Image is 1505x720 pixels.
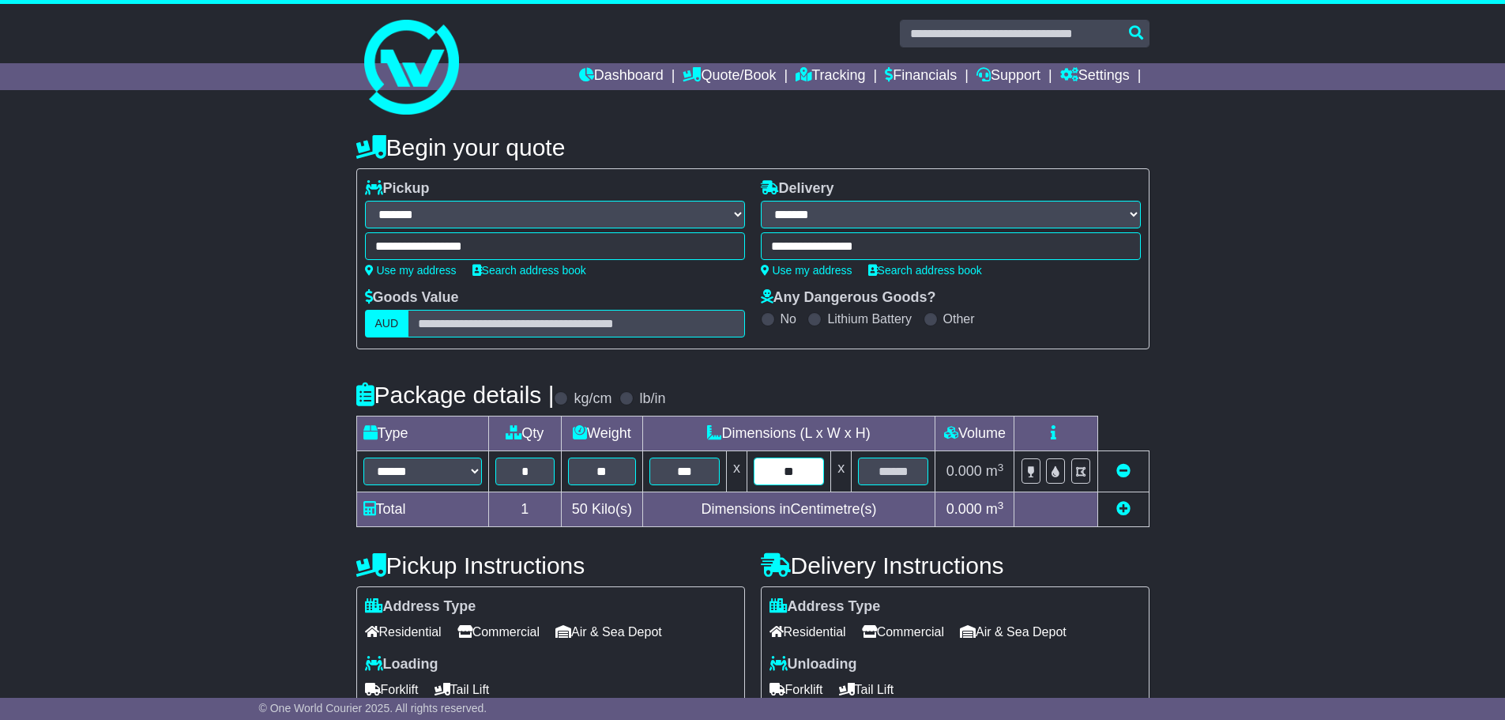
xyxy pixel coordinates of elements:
label: AUD [365,310,409,337]
label: Unloading [769,656,857,673]
td: x [831,451,852,492]
span: Residential [769,620,846,644]
a: Support [976,63,1040,90]
h4: Delivery Instructions [761,552,1149,579]
span: m [986,463,1004,479]
label: kg/cm [574,390,611,408]
span: Tail Lift [839,677,894,702]
td: 1 [488,492,562,527]
td: Volume [935,417,1014,451]
span: 0.000 [946,501,982,517]
label: Loading [365,656,438,673]
label: lb/in [639,390,665,408]
a: Use my address [365,264,457,277]
label: Delivery [761,180,834,198]
a: Add new item [1116,501,1131,517]
td: Weight [562,417,643,451]
label: Lithium Battery [827,311,912,326]
a: Dashboard [579,63,664,90]
span: m [986,501,1004,517]
a: Remove this item [1116,463,1131,479]
td: Dimensions (L x W x H) [642,417,935,451]
span: 0.000 [946,463,982,479]
label: No [781,311,796,326]
h4: Package details | [356,382,555,408]
label: Address Type [365,598,476,616]
h4: Pickup Instructions [356,552,745,579]
a: Search address book [472,264,586,277]
sup: 3 [998,462,1004,473]
a: Settings [1060,63,1130,90]
a: Search address book [868,264,982,277]
span: 50 [572,501,588,517]
td: Kilo(s) [562,492,643,527]
td: Type [356,417,488,451]
span: Forklift [769,677,823,702]
td: Dimensions in Centimetre(s) [642,492,935,527]
span: Tail Lift [435,677,490,702]
label: Goods Value [365,289,459,307]
a: Financials [885,63,957,90]
span: © One World Courier 2025. All rights reserved. [259,702,487,714]
sup: 3 [998,499,1004,511]
span: Residential [365,620,442,644]
span: Commercial [862,620,944,644]
h4: Begin your quote [356,134,1149,160]
td: Qty [488,417,562,451]
a: Tracking [796,63,865,90]
span: Air & Sea Depot [555,620,662,644]
a: Quote/Book [683,63,776,90]
label: Any Dangerous Goods? [761,289,936,307]
td: Total [356,492,488,527]
label: Address Type [769,598,881,616]
label: Other [943,311,975,326]
span: Air & Sea Depot [960,620,1067,644]
a: Use my address [761,264,852,277]
label: Pickup [365,180,430,198]
span: Forklift [365,677,419,702]
td: x [726,451,747,492]
span: Commercial [457,620,540,644]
